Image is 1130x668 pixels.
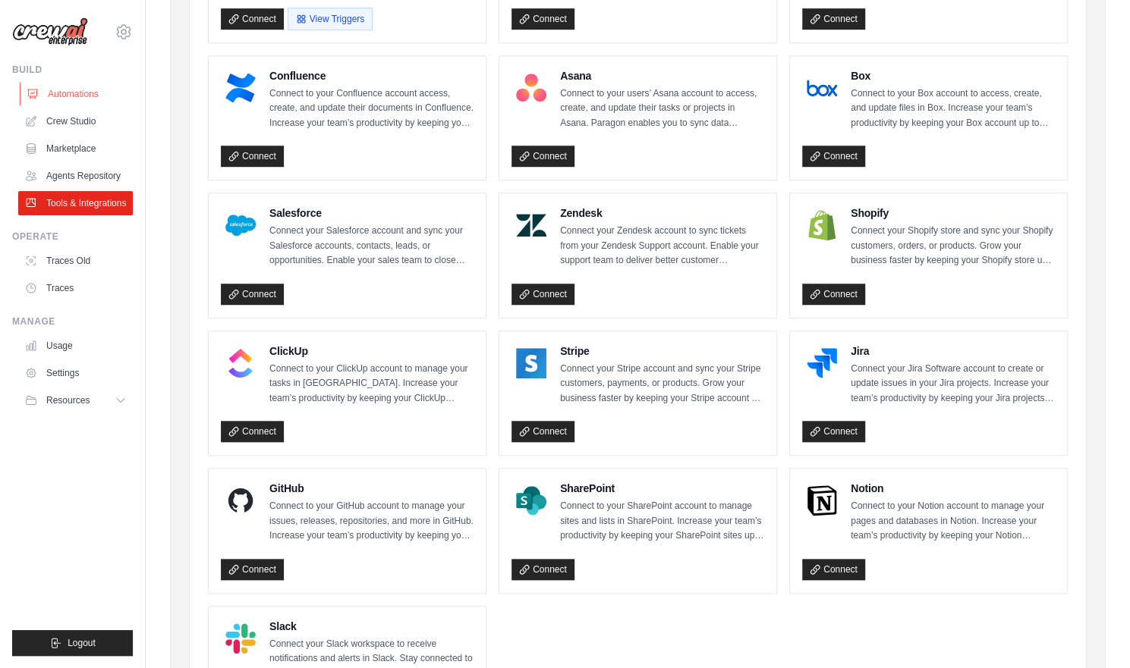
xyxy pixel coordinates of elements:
[221,559,284,580] a: Connect
[225,210,256,240] img: Salesforce Logo
[269,499,474,544] p: Connect to your GitHub account to manage your issues, releases, repositories, and more in GitHub....
[68,637,96,649] span: Logout
[225,73,256,103] img: Confluence Logo
[269,343,474,359] h4: ClickUp
[269,86,474,131] p: Connect to your Confluence account access, create, and update their documents in Confluence. Incr...
[516,485,546,516] img: SharePoint Logo
[18,249,133,273] a: Traces Old
[20,82,134,106] a: Automations
[18,109,133,133] a: Crew Studio
[511,284,574,305] a: Connect
[221,284,284,305] a: Connect
[269,205,474,221] h4: Salesforce
[511,559,574,580] a: Connect
[802,421,865,442] a: Connect
[12,630,133,656] button: Logout
[18,388,133,412] button: Resources
[851,481,1055,496] h4: Notion
[802,284,865,305] a: Connect
[802,559,865,580] a: Connect
[851,205,1055,221] h4: Shopify
[269,224,474,268] p: Connect your Salesforce account and sync your Salesforce accounts, contacts, leads, or opportunit...
[288,8,373,30] button: View Triggers
[12,17,88,46] img: Logo
[269,68,474,83] h4: Confluence
[851,343,1055,359] h4: Jira
[560,481,764,496] h4: SharePoint
[269,362,474,406] p: Connect to your ClickUp account to manage your tasks in [GEOGRAPHIC_DATA]. Increase your team’s p...
[807,485,837,516] img: Notion Logo
[225,623,256,654] img: Slack Logo
[851,499,1055,544] p: Connect to your Notion account to manage your pages and databases in Notion. Increase your team’s...
[18,361,133,385] a: Settings
[516,73,546,103] img: Asana Logo
[511,421,574,442] a: Connect
[12,64,133,76] div: Build
[807,210,837,240] img: Shopify Logo
[225,485,256,516] img: GitHub Logo
[18,136,133,161] a: Marketplace
[18,276,133,300] a: Traces
[221,421,284,442] a: Connect
[516,210,546,240] img: Zendesk Logo
[46,394,90,406] span: Resources
[851,362,1055,406] p: Connect your Jira Software account to create or update issues in your Jira projects. Increase you...
[560,86,764,131] p: Connect to your users’ Asana account to access, create, and update their tasks or projects in Asa...
[516,348,546,378] img: Stripe Logo
[851,86,1055,131] p: Connect to your Box account to access, create, and update files in Box. Increase your team’s prod...
[18,334,133,358] a: Usage
[802,146,865,167] a: Connect
[807,348,837,378] img: Jira Logo
[560,224,764,268] p: Connect your Zendesk account to sync tickets from your Zendesk Support account. Enable your suppo...
[851,224,1055,268] p: Connect your Shopify store and sync your Shopify customers, orders, or products. Grow your busine...
[560,362,764,406] p: Connect your Stripe account and sync your Stripe customers, payments, or products. Grow your busi...
[560,499,764,544] p: Connect to your SharePoint account to manage sites and lists in SharePoint. Increase your team’s ...
[18,164,133,188] a: Agents Repository
[225,348,256,378] img: ClickUp Logo
[12,315,133,328] div: Manage
[807,73,837,103] img: Box Logo
[18,191,133,215] a: Tools & Integrations
[269,481,474,496] h4: GitHub
[851,68,1055,83] h4: Box
[560,343,764,359] h4: Stripe
[269,619,474,634] h4: Slack
[560,205,764,221] h4: Zendesk
[511,146,574,167] a: Connect
[560,68,764,83] h4: Asana
[12,231,133,243] div: Operate
[221,8,284,30] a: Connect
[511,8,574,30] a: Connect
[221,146,284,167] a: Connect
[802,8,865,30] a: Connect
